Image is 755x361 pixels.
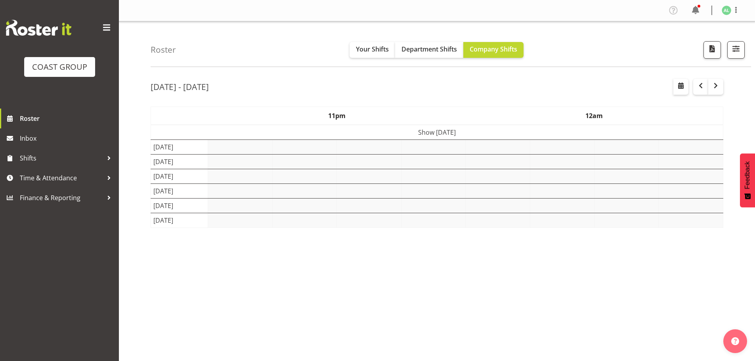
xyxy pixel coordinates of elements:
[151,183,208,198] td: [DATE]
[463,42,524,58] button: Company Shifts
[151,45,176,54] h4: Roster
[151,213,208,227] td: [DATE]
[740,153,755,207] button: Feedback - Show survey
[151,169,208,183] td: [DATE]
[731,337,739,345] img: help-xxl-2.png
[20,152,103,164] span: Shifts
[151,82,209,92] h2: [DATE] - [DATE]
[727,41,745,59] button: Filter Shifts
[722,6,731,15] img: annie-lister1125.jpg
[401,45,457,53] span: Department Shifts
[466,107,723,125] th: 12am
[20,132,115,144] span: Inbox
[151,139,208,154] td: [DATE]
[470,45,517,53] span: Company Shifts
[151,154,208,169] td: [DATE]
[744,161,751,189] span: Feedback
[208,107,466,125] th: 11pm
[356,45,389,53] span: Your Shifts
[20,192,103,204] span: Finance & Reporting
[20,113,115,124] span: Roster
[350,42,395,58] button: Your Shifts
[20,172,103,184] span: Time & Attendance
[395,42,463,58] button: Department Shifts
[703,41,721,59] button: Download a PDF of the roster according to the set date range.
[32,61,87,73] div: COAST GROUP
[151,125,723,140] td: Show [DATE]
[151,198,208,213] td: [DATE]
[6,20,71,36] img: Rosterit website logo
[673,79,688,95] button: Select a specific date within the roster.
